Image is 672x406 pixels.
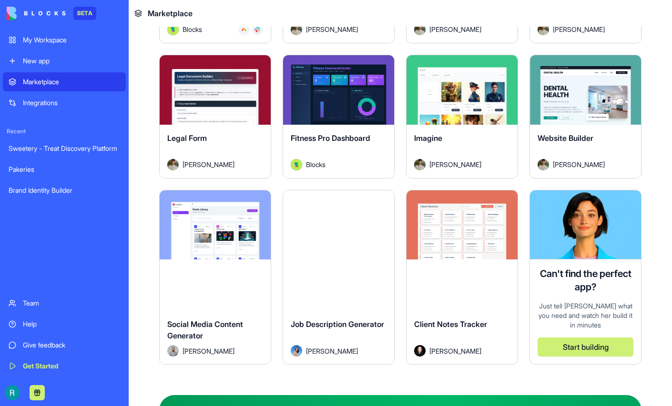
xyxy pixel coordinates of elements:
div: Sweetery - Treat Discovery Platform [9,144,120,153]
div: Just tell [PERSON_NAME] what you need and watch her build it in minutes [538,301,633,330]
a: Legal FormAvatar[PERSON_NAME] [159,55,271,178]
span: Blocks [306,159,326,169]
span: Fitness Pro Dashboard [291,133,370,143]
div: Team [23,298,120,308]
a: Pakeries [3,160,126,179]
img: Avatar [291,159,302,170]
button: Start building [538,337,633,356]
span: Website Builder [538,133,593,143]
span: [PERSON_NAME] [429,159,481,169]
a: Get Started [3,356,126,376]
a: Fitness Pro DashboardAvatarBlocks [283,55,395,178]
img: Avatar [167,24,179,35]
img: Avatar [538,159,549,170]
div: BETA [73,7,96,20]
a: Website BuilderAvatar[PERSON_NAME] [529,55,641,178]
img: Avatar [291,24,302,35]
img: ACg8ocIQaqk-1tPQtzwxiZ7ZlP6dcFgbwUZ5nqaBNAw22a2oECoLioo=s96-c [5,385,20,400]
span: [PERSON_NAME] [183,346,234,356]
a: Team [3,294,126,313]
a: Help [3,315,126,334]
span: Blocks [183,24,202,34]
img: Avatar [538,24,549,35]
span: Job Description Generator [291,319,384,329]
div: My Workspace [23,35,120,45]
span: [PERSON_NAME] [306,346,358,356]
a: Social Media Content GeneratorAvatar[PERSON_NAME] [159,190,271,365]
div: Get Started [23,361,120,371]
span: [PERSON_NAME] [429,346,481,356]
a: ImagineAvatar[PERSON_NAME] [406,55,518,178]
img: Ella AI assistant [530,190,641,259]
div: Brand Identity Builder [9,186,120,195]
a: BETA [7,7,96,20]
h4: Can't find the perfect app? [538,267,633,294]
a: Sweetery - Treat Discovery Platform [3,139,126,158]
img: Avatar [414,345,426,356]
a: Ella AI assistantCan't find the perfect app?Just tell [PERSON_NAME] what you need and watch her b... [529,190,641,365]
span: [PERSON_NAME] [183,159,234,169]
a: Job Description GeneratorAvatar[PERSON_NAME] [283,190,395,365]
a: Give feedback [3,336,126,355]
img: Avatar [414,159,426,170]
a: Integrations [3,93,126,112]
span: Social Media Content Generator [167,319,243,340]
span: [PERSON_NAME] [306,24,358,34]
a: New app [3,51,126,70]
span: Recent [3,128,126,135]
img: Slack_i955cf.svg [255,27,260,32]
span: Marketplace [148,8,193,19]
div: New app [23,56,120,66]
img: logo [7,7,66,20]
img: Avatar [414,24,426,35]
div: Pakeries [9,165,120,174]
a: My Workspace [3,30,126,50]
span: Legal Form [167,133,207,143]
a: Marketplace [3,72,126,91]
span: [PERSON_NAME] [553,24,605,34]
img: Avatar [291,345,302,356]
a: Brand Identity Builder [3,181,126,200]
img: Avatar [167,159,179,170]
a: Client Notes TrackerAvatar[PERSON_NAME] [406,190,518,365]
div: Integrations [23,98,120,108]
span: [PERSON_NAME] [429,24,481,34]
span: Imagine [414,133,442,143]
img: Avatar [167,345,179,356]
div: Help [23,319,120,329]
img: Monday_mgmdm1.svg [241,27,247,32]
div: Give feedback [23,340,120,350]
div: Marketplace [23,77,120,87]
span: [PERSON_NAME] [553,159,605,169]
span: Client Notes Tracker [414,319,487,329]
